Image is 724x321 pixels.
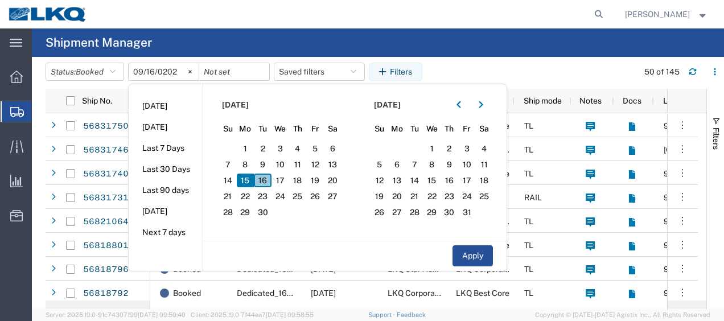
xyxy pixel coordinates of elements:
[423,205,441,219] span: 29
[289,190,307,203] span: 25
[289,174,307,187] span: 18
[237,190,254,203] span: 22
[458,158,476,171] span: 10
[129,159,203,180] li: Last 30 Days
[475,142,493,155] span: 4
[374,99,401,111] span: [DATE]
[452,245,493,266] button: Apply
[663,96,695,105] span: Location
[458,142,476,155] span: 3
[83,237,129,255] a: 56818801
[441,174,458,187] span: 16
[441,190,458,203] span: 23
[458,190,476,203] span: 24
[306,174,324,187] span: 19
[423,158,441,171] span: 8
[388,174,406,187] span: 13
[306,158,324,171] span: 12
[129,96,203,117] li: [DATE]
[423,123,441,135] span: We
[371,158,389,171] span: 5
[289,142,307,155] span: 4
[289,158,307,171] span: 11
[388,123,406,135] span: Mo
[406,174,423,187] span: 14
[219,158,237,171] span: 7
[524,193,542,202] span: RAIL
[475,158,493,171] span: 11
[271,123,289,135] span: We
[138,311,186,318] span: [DATE] 09:50:40
[371,190,389,203] span: 19
[475,123,493,135] span: Sa
[82,96,112,105] span: Ship No.
[624,7,709,21] button: [PERSON_NAME]
[83,285,129,303] a: 56818792
[254,123,271,135] span: Tu
[458,174,476,187] span: 17
[129,138,203,159] li: Last 7 Days
[271,158,289,171] span: 10
[219,190,237,203] span: 21
[83,189,129,207] a: 56831731
[579,96,602,105] span: Notes
[456,289,509,298] span: LKQ Best Core
[324,158,342,171] span: 13
[623,96,641,105] span: Docs
[237,205,254,219] span: 29
[524,217,533,226] span: TL
[388,190,406,203] span: 20
[524,121,533,130] span: TL
[397,311,426,318] a: Feedback
[76,67,104,76] span: Booked
[191,311,314,318] span: Client: 2025.19.0-7f44ea7
[423,174,441,187] span: 15
[458,123,476,135] span: Fr
[475,174,493,187] span: 18
[324,190,342,203] span: 27
[129,180,203,201] li: Last 90 days
[46,311,186,318] span: Server: 2025.19.0-91c74307f99
[237,289,360,298] span: Dedicated_1635_1760_Eng Trans
[173,281,201,305] span: Booked
[441,205,458,219] span: 30
[324,123,342,135] span: Sa
[524,289,533,298] span: TL
[271,174,289,187] span: 17
[524,241,533,250] span: TL
[46,28,152,57] h4: Shipment Manager
[83,165,129,183] a: 56831740
[237,123,254,135] span: Mo
[423,190,441,203] span: 22
[222,99,249,111] span: [DATE]
[388,158,406,171] span: 6
[306,123,324,135] span: Fr
[423,142,441,155] span: 1
[388,289,449,298] span: LKQ Corporation
[254,174,271,187] span: 16
[129,222,203,243] li: Next 7 days
[711,127,721,150] span: Filters
[406,190,423,203] span: 21
[524,96,562,105] span: Ship mode
[289,123,307,135] span: Th
[441,158,458,171] span: 9
[406,205,423,219] span: 28
[441,142,458,155] span: 2
[371,205,389,219] span: 26
[324,174,342,187] span: 20
[254,158,271,171] span: 9
[368,311,397,318] a: Support
[535,310,710,320] span: Copyright © [DATE]-[DATE] Agistix Inc., All Rights Reserved
[199,63,269,80] input: Not set
[83,141,129,159] a: 56831746
[83,213,129,231] a: 56821064
[83,261,129,279] a: 56818796
[524,169,533,178] span: TL
[406,158,423,171] span: 7
[274,63,365,81] button: Saved filters
[371,123,389,135] span: Su
[475,190,493,203] span: 25
[219,205,237,219] span: 28
[271,142,289,155] span: 3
